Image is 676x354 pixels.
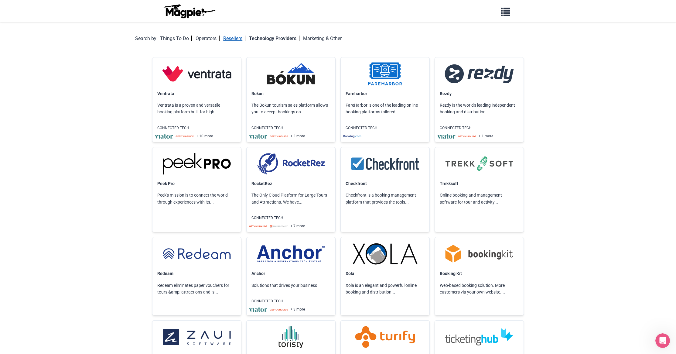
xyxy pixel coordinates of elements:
[341,187,429,210] p: Checkfront is a booking management platform that provides the tools...
[270,223,288,229] img: fd58q73ijqpthwdnpuqf.svg
[249,36,299,41] a: Technology Providers
[346,152,425,175] img: Checkfront logo
[157,242,236,265] img: Redeam logo
[270,133,288,139] img: o0sjzowjcva6lv7rkc9y.svg
[440,242,519,265] img: Booking Kit logo
[249,133,335,139] div: + 3 more
[155,133,241,139] div: + 10 more
[157,325,236,349] img: Zaui logo
[341,277,429,301] p: Xola is an elegant and powerful online booking and distribution...
[341,123,429,133] p: CONNECTED TECH
[247,97,335,120] p: The Bokun tourism sales platform allows you to accept bookings on...
[223,36,245,41] a: Resellers
[247,213,335,223] p: CONNECTED TECH
[303,36,342,41] a: Marketing & Other
[157,91,174,96] a: Ventrata
[341,97,429,120] p: FareHarbor is one of the leading online booking platforms tailored...
[437,133,456,139] img: vbqrramwp3xkpi4ekcjz.svg
[346,181,367,186] a: Checkfront
[176,133,194,139] img: o0sjzowjcva6lv7rkc9y.svg
[152,123,241,133] p: CONNECTED TECH
[270,307,288,313] img: o0sjzowjcva6lv7rkc9y.svg
[251,181,272,186] a: RocketRez
[157,62,236,85] img: Ventrata logo
[162,4,217,19] img: logo-ab69f6fb50320c5b225c76a69d11143b.png
[437,133,524,139] div: + 1 more
[247,123,335,133] p: CONNECTED TECH
[249,307,267,313] img: vbqrramwp3xkpi4ekcjz.svg
[346,62,425,85] img: Fareharbor logo
[155,133,173,139] img: vbqrramwp3xkpi4ekcjz.svg
[346,271,354,276] a: Xola
[440,152,519,175] img: Trekksoft logo
[160,36,192,41] a: Things To Do
[440,271,462,276] a: Booking Kit
[196,36,220,41] a: Operators
[157,152,236,175] img: Peek Pro logo
[343,133,361,139] img: kf7ioambjhm6fepstxag.svg
[655,333,670,348] iframe: Intercom live chat
[346,325,425,349] img: Turify logo
[346,91,367,96] a: Fareharbor
[435,277,524,301] p: Web-based booking solution. More customers via your own website....
[157,181,175,186] a: Peek Pro
[440,62,519,85] img: Rezdy logo
[458,133,476,139] img: o0sjzowjcva6lv7rkc9y.svg
[152,97,241,120] p: Ventrata is a proven and versatile booking platform built for high...
[435,123,524,133] p: CONNECTED TECH
[435,97,524,120] p: Rezdy is the world's leading independent booking and distribution...
[346,242,425,265] img: Xola logo
[247,277,335,294] p: Solutions that drives your business
[440,325,519,349] img: Ticketing Hub logo
[251,325,330,349] img: Toristy logo
[152,187,241,210] p: Peek's mission is to connect the world through experiences with its...
[152,277,241,301] p: Redeam eliminates paper vouchers for tours &amp; attractions and is...
[251,271,265,276] a: Anchor
[440,181,458,186] a: Trekksoft
[251,62,330,85] img: Bokun logo
[249,307,335,313] div: + 3 more
[440,91,452,96] a: Rezdy
[251,242,330,265] img: Anchor logo
[247,296,335,307] p: CONNECTED TECH
[247,187,335,210] p: The Only Cloud Platform for Large Tours and Attractions. We have...
[249,223,335,229] div: + 7 more
[135,35,158,43] div: Search by:
[435,187,524,210] p: Online booking and management software for tour and activity...
[249,223,267,229] img: o0sjzowjcva6lv7rkc9y.svg
[251,91,264,96] a: Bokun
[251,152,330,175] img: RocketRez logo
[157,271,173,276] a: Redeam
[249,133,267,139] img: vbqrramwp3xkpi4ekcjz.svg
